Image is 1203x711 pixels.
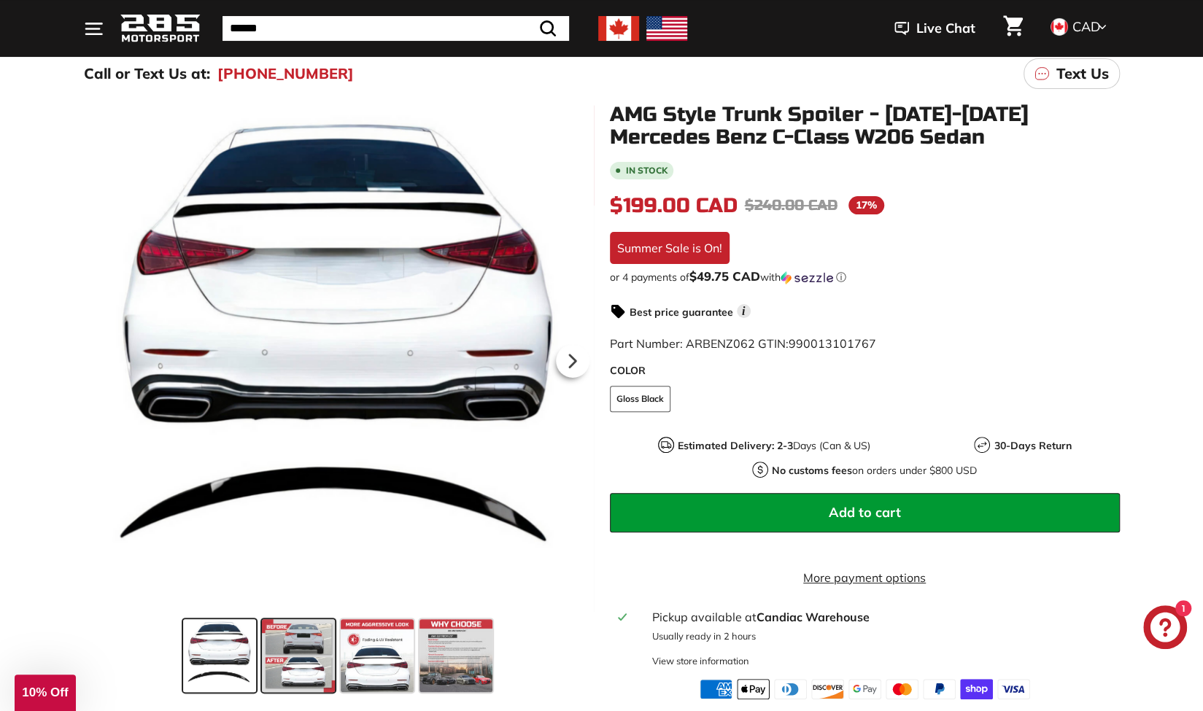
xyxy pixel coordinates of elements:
[610,336,876,351] span: Part Number: ARBENZ062 GTIN:
[700,679,732,699] img: american_express
[626,166,668,175] b: In stock
[610,569,1120,586] a: More payment options
[994,439,1071,452] strong: 30-Days Return
[678,438,870,454] p: Days (Can & US)
[772,464,852,477] strong: No customs fees
[651,629,1110,643] p: Usually ready in 2 hours
[848,679,881,699] img: google_pay
[811,679,844,699] img: discover
[22,685,68,699] span: 10% Off
[84,63,210,85] p: Call or Text Us at:
[960,679,993,699] img: shopify_pay
[772,463,977,478] p: on orders under $800 USD
[610,232,730,264] div: Summer Sale is On!
[630,306,733,319] strong: Best price guarantee
[789,336,876,351] span: 990013101767
[223,16,569,41] input: Search
[737,304,751,318] span: i
[886,679,918,699] img: master
[610,363,1120,378] label: COLOR
[217,63,354,85] a: [PHONE_NUMBER]
[774,679,807,699] img: diners_club
[994,4,1032,53] a: Cart
[610,104,1120,149] h1: AMG Style Trunk Spoiler - [DATE]-[DATE] Mercedes Benz C-Class W206 Sedan
[916,19,975,38] span: Live Chat
[651,654,749,668] div: View store information
[120,12,201,46] img: Logo_285_Motorsport_areodynamics_components
[997,679,1030,699] img: visa
[610,270,1120,284] div: or 4 payments of with
[737,679,770,699] img: apple_pay
[678,439,793,452] strong: Estimated Delivery: 2-3
[610,193,738,218] span: $199.00 CAD
[923,679,956,699] img: paypal
[1024,58,1120,89] a: Text Us
[781,271,833,284] img: Sezzle
[689,268,760,284] span: $49.75 CAD
[829,504,901,521] span: Add to cart
[875,10,994,47] button: Live Chat
[745,196,838,214] span: $240.00 CAD
[1072,18,1100,35] span: CAD
[848,196,884,214] span: 17%
[1056,63,1109,85] p: Text Us
[15,675,76,711] div: 10% Off
[610,270,1120,284] div: or 4 payments of$49.75 CADwithSezzle Click to learn more about Sezzle
[1139,605,1191,653] inbox-online-store-chat: Shopify online store chat
[651,608,1110,626] div: Pickup available at
[610,493,1120,532] button: Add to cart
[756,610,869,624] strong: Candiac Warehouse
